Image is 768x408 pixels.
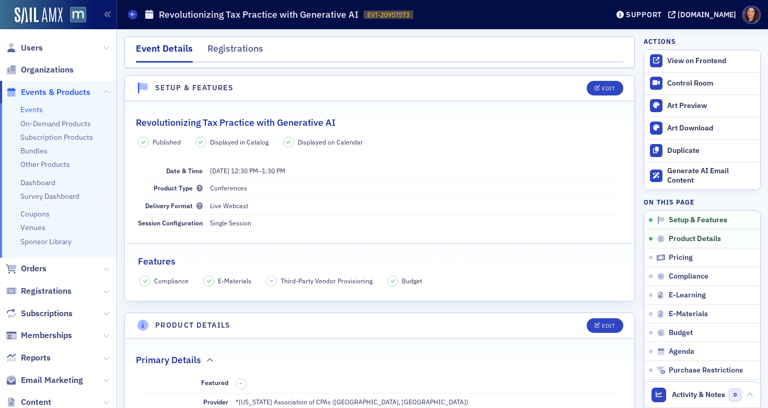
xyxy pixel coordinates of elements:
a: Control Room [644,73,760,94]
div: Generate AI Email Content [667,166,755,185]
h4: Actions [644,37,676,46]
button: Edit [587,81,623,95]
span: Email Marketing [21,375,83,386]
span: Compliance [669,272,708,281]
span: Registrations [21,285,72,297]
button: [DOMAIN_NAME] [668,11,740,18]
a: Registrations [6,285,72,297]
span: Displayed on Calendar [298,137,363,147]
div: View on Frontend [667,56,755,66]
span: Purchase Restrictions [669,366,743,375]
time: 12:30 PM [231,166,258,175]
h4: Setup & Features [155,82,234,93]
a: Events [20,105,43,114]
a: Content [6,397,51,408]
span: Profile [742,6,761,24]
span: Published [153,137,181,147]
span: Product Details [669,234,721,244]
span: Displayed in Catalog [210,137,269,147]
span: Users [21,42,43,54]
span: Budget [669,328,693,338]
span: [DATE] [210,166,229,175]
div: Edit [602,323,615,329]
a: Survey Dashboard [20,191,79,201]
h4: On this page [644,197,761,207]
div: Edit [602,86,615,91]
h4: Product Details [155,320,231,331]
div: Support [626,10,662,19]
div: Event Details [136,42,193,63]
a: Subscription Products [20,133,93,142]
a: Orders [6,263,46,274]
button: Generate AI Email Content [644,162,760,190]
span: E-Learning [669,291,706,300]
span: Provider [203,398,228,406]
h1: Revolutionizing Tax Practice with Generative AI [159,8,358,21]
span: Single Session [210,219,251,227]
span: Pricing [669,253,693,262]
a: Art Preview [644,94,760,117]
div: Art Download [667,124,755,133]
h2: Features [138,255,176,268]
img: SailAMX [70,7,86,23]
span: *[US_STATE] Association of CPAs ([GEOGRAPHIC_DATA], [GEOGRAPHIC_DATA]) [236,398,468,406]
span: Conferences [210,184,247,192]
span: Compliance [154,276,189,285]
img: SailAMX [15,7,63,24]
a: Venues [20,223,45,232]
span: Memberships [21,330,72,341]
span: Agenda [669,347,694,356]
span: – [210,166,285,175]
span: Activity & Notes [672,389,725,400]
span: Subscriptions [21,308,73,319]
span: 0 [729,388,742,401]
span: – [270,277,273,284]
div: Registrations [207,42,263,61]
a: Events & Products [6,87,90,98]
span: EVT-20957573 [367,10,410,19]
a: View on Frontend [644,50,760,72]
span: Orders [21,263,46,274]
a: Coupons [20,209,50,219]
span: Featured [201,378,228,387]
button: Edit [587,318,623,333]
a: Reports [6,352,51,364]
span: Content [21,397,51,408]
span: E-Materials [218,276,251,285]
a: Other Products [20,160,70,169]
a: View Homepage [63,7,86,25]
a: Art Download [644,117,760,139]
a: Users [6,42,43,54]
span: Budget [402,276,422,285]
a: Memberships [6,330,72,341]
div: Control Room [667,79,755,88]
h2: Primary Details [136,353,201,367]
span: Session Configuration [138,219,203,227]
span: Date & Time [166,166,203,175]
div: Duplicate [667,146,755,155]
div: Art Preview [667,101,755,111]
span: Organizations [21,64,74,76]
a: Sponsor Library [20,237,72,246]
a: Email Marketing [6,375,83,386]
span: Delivery Format [145,201,203,210]
a: Dashboard [20,178,55,187]
a: Subscriptions [6,308,73,319]
h2: Revolutionizing Tax Practice with Generative AI [136,116,335,129]
div: [DOMAIN_NAME] [678,10,736,19]
span: Product Type [154,184,203,192]
span: Third-Party Vendor Provisioning [281,276,373,285]
span: Events & Products [21,87,90,98]
a: Bundles [20,146,48,155]
a: On-Demand Products [20,119,91,128]
time: 1:30 PM [262,166,285,175]
span: Live Webcast [210,201,248,210]
span: E-Materials [669,309,708,319]
a: Organizations [6,64,74,76]
span: Setup & Features [669,215,727,225]
button: Duplicate [644,139,760,162]
span: Reports [21,352,51,364]
span: – [239,380,242,387]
